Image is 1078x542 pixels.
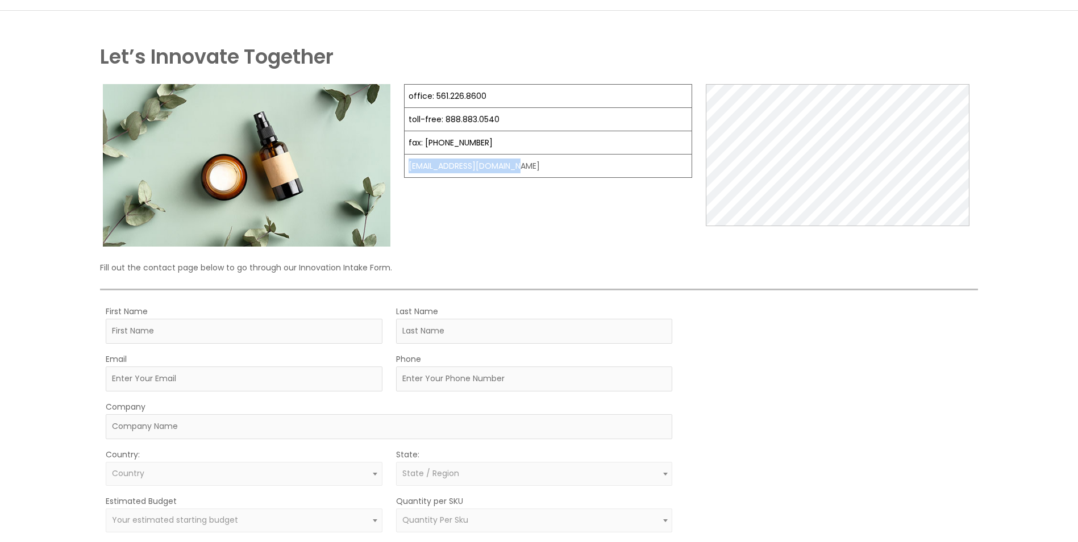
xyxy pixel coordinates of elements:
td: [EMAIL_ADDRESS][DOMAIN_NAME] [405,155,692,178]
a: toll-free: 888.883.0540 [409,114,500,125]
input: Enter Your Phone Number [396,366,673,391]
label: Country: [106,447,140,462]
label: Phone [396,352,421,366]
label: Company [106,399,145,414]
span: Your estimated starting budget [112,514,238,526]
p: Fill out the contact page below to go through our Innovation Intake Form. [100,260,979,275]
input: Last Name [396,319,673,344]
a: office: 561.226.8600 [409,90,486,102]
input: Company Name [106,414,673,439]
input: Enter Your Email [106,366,382,391]
span: Country [112,468,144,479]
a: fax: [PHONE_NUMBER] [409,137,493,148]
span: Quantity Per Sku [402,514,468,526]
label: Estimated Budget [106,494,177,508]
label: State: [396,447,419,462]
span: State / Region [402,468,459,479]
img: Contact page image for private label skincare manufacturer Cosmetic solutions shows a skin care b... [103,84,391,246]
strong: Let’s Innovate Together [100,43,334,70]
input: First Name [106,319,382,344]
label: Last Name [396,304,438,319]
label: First Name [106,304,148,319]
label: Quantity per SKU [396,494,463,508]
label: Email [106,352,127,366]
